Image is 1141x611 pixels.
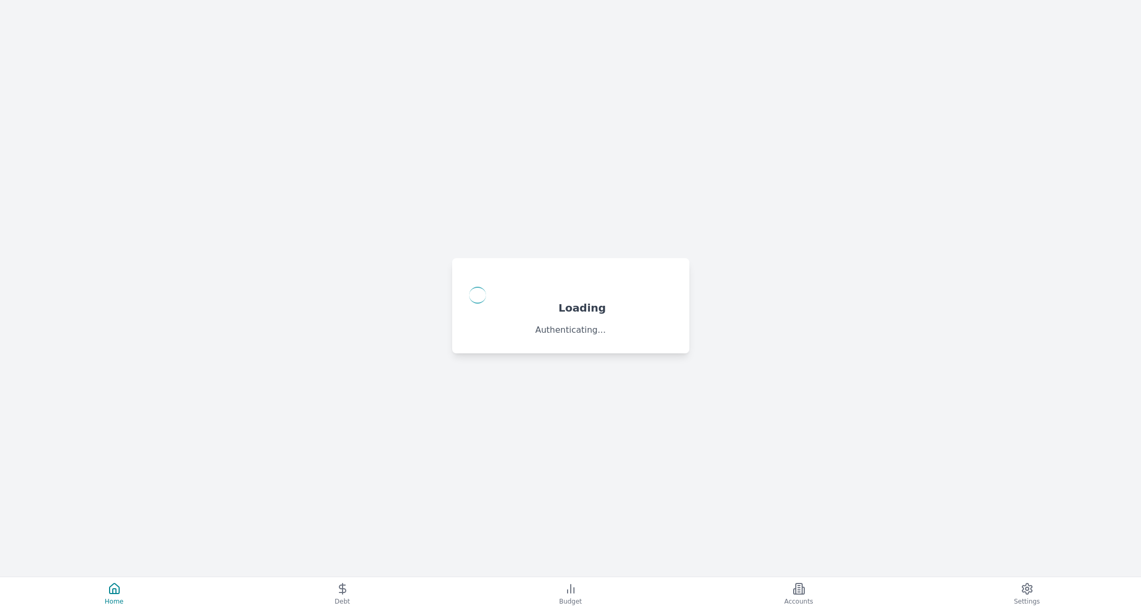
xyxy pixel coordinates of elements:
span: Home [105,597,123,606]
span: Debt [335,597,350,606]
button: Settings [913,577,1141,611]
p: Authenticating... [469,324,672,336]
h2: Loading [559,300,606,315]
span: Budget [559,597,582,606]
span: Settings [1014,597,1040,606]
span: Accounts [784,597,813,606]
button: Debt [228,577,456,611]
button: Accounts [685,577,913,611]
button: Budget [456,577,685,611]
